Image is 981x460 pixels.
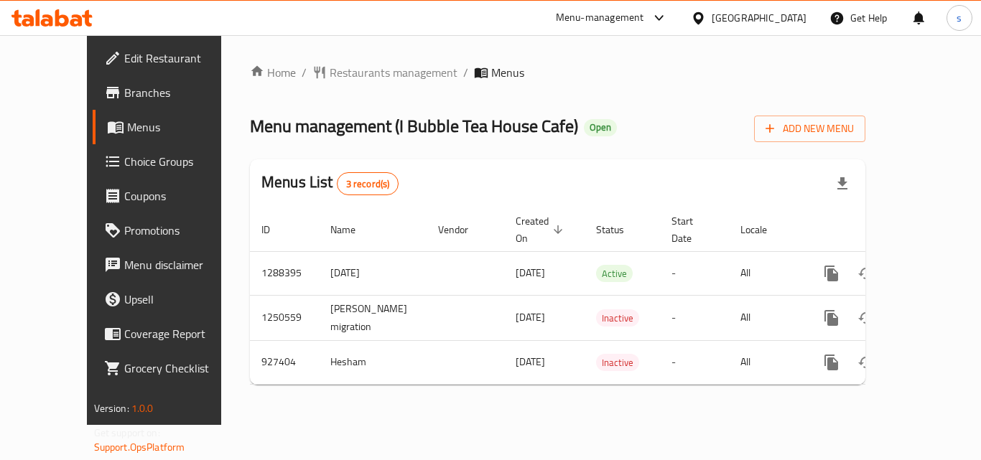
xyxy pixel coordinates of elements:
div: Open [584,119,617,136]
td: 1288395 [250,251,319,295]
span: Inactive [596,310,639,327]
span: Menu disclaimer [124,256,239,273]
span: ID [261,221,289,238]
a: Coverage Report [93,316,251,351]
div: Inactive [596,354,639,371]
span: Choice Groups [124,153,239,170]
td: [PERSON_NAME] migration [319,295,427,340]
a: Choice Groups [93,144,251,179]
span: Active [596,266,633,282]
button: Change Status [849,256,883,291]
td: All [729,251,803,295]
td: All [729,340,803,384]
div: Menu-management [556,9,644,27]
td: 1250559 [250,295,319,340]
li: / [463,64,468,81]
span: Restaurants management [330,64,457,81]
span: Open [584,121,617,133]
span: [DATE] [516,308,545,327]
span: Locale [740,221,786,238]
button: more [814,256,849,291]
a: Edit Restaurant [93,41,251,75]
td: - [660,295,729,340]
table: enhanced table [250,208,964,385]
li: / [302,64,307,81]
span: Created On [516,212,567,247]
span: Vendor [438,221,487,238]
span: 3 record(s) [338,177,399,191]
span: Menus [127,118,239,136]
span: Coverage Report [124,325,239,342]
a: Branches [93,75,251,110]
span: 1.0.0 [131,399,154,418]
span: Upsell [124,291,239,308]
th: Actions [803,208,964,252]
div: Total records count [337,172,399,195]
td: 927404 [250,340,319,384]
div: [GEOGRAPHIC_DATA] [712,10,806,26]
span: Coupons [124,187,239,205]
button: more [814,345,849,380]
span: Version: [94,399,129,418]
div: Active [596,265,633,282]
span: Start Date [671,212,712,247]
button: Change Status [849,301,883,335]
span: Promotions [124,222,239,239]
h2: Menus List [261,172,399,195]
button: Add New Menu [754,116,865,142]
span: Get support on: [94,423,160,442]
a: Home [250,64,296,81]
span: Edit Restaurant [124,50,239,67]
div: Export file [825,166,860,201]
span: [DATE] [516,352,545,371]
td: All [729,295,803,340]
span: Name [330,221,374,238]
button: Change Status [849,345,883,380]
td: [DATE] [319,251,427,295]
nav: breadcrumb [250,64,865,81]
a: Coupons [93,179,251,213]
a: Promotions [93,213,251,248]
a: Menus [93,110,251,144]
span: Add New Menu [766,120,854,138]
a: Upsell [93,282,251,316]
a: Menu disclaimer [93,248,251,282]
span: Branches [124,84,239,101]
span: Grocery Checklist [124,360,239,377]
span: Menus [491,64,524,81]
a: Restaurants management [312,64,457,81]
td: - [660,251,729,295]
span: [DATE] [516,263,545,282]
span: Status [596,221,643,238]
button: more [814,301,849,335]
td: - [660,340,729,384]
span: Inactive [596,355,639,371]
span: s [957,10,962,26]
td: Hesham [319,340,427,384]
a: Support.OpsPlatform [94,438,185,456]
a: Grocery Checklist [93,351,251,385]
span: Menu management ( I Bubble Tea House Cafe ) [250,110,578,142]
